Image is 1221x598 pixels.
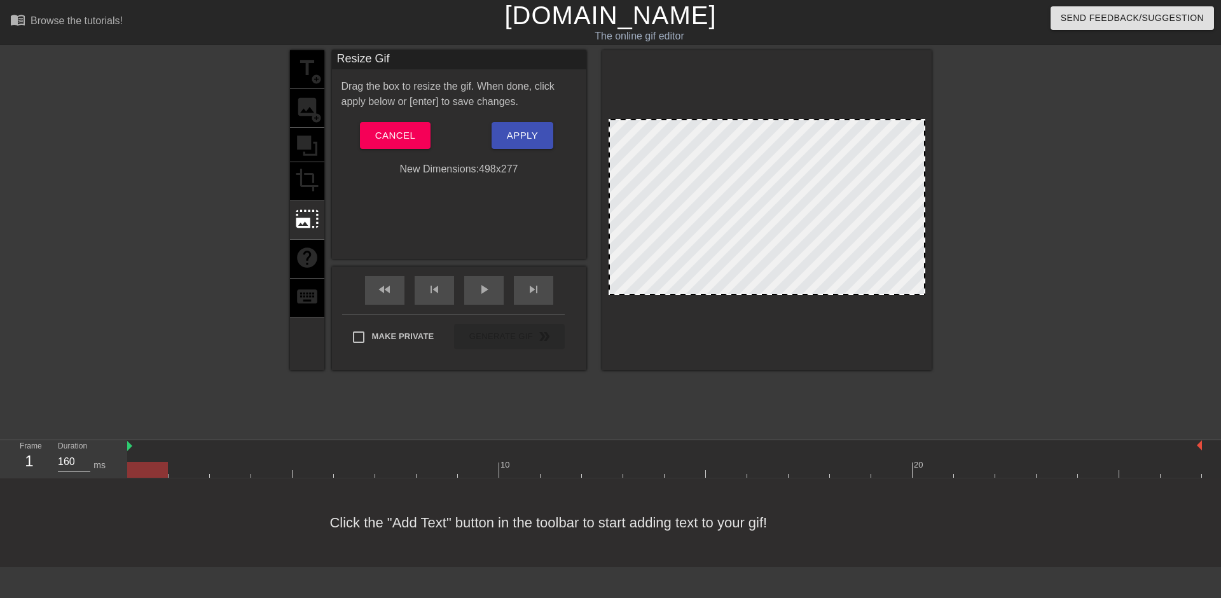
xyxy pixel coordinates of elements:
div: 10 [500,459,512,471]
label: Duration [58,443,87,450]
a: Browse the tutorials! [10,12,123,32]
div: ms [93,459,106,472]
div: 20 [914,459,925,471]
button: Send Feedback/Suggestion [1051,6,1214,30]
img: bound-end.png [1197,440,1202,450]
div: 1 [20,450,39,473]
a: [DOMAIN_NAME] [504,1,716,29]
span: menu_book [10,12,25,27]
div: The online gif editor [413,29,866,44]
span: Send Feedback/Suggestion [1061,10,1204,26]
div: Drag the box to resize the gif. When done, click apply below or [enter] to save changes. [332,79,586,109]
button: Apply [492,122,553,149]
span: skip_next [526,282,541,297]
div: New Dimensions: 498 x 277 [332,162,586,177]
span: Cancel [375,127,415,144]
span: fast_rewind [377,282,392,297]
span: Apply [507,127,538,144]
span: play_arrow [476,282,492,297]
span: skip_previous [427,282,442,297]
div: Resize Gif [332,50,586,69]
span: Make Private [372,330,434,343]
span: photo_size_select_large [295,207,319,231]
button: Cancel [360,122,431,149]
div: Frame [10,440,48,477]
div: Browse the tutorials! [31,15,123,26]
